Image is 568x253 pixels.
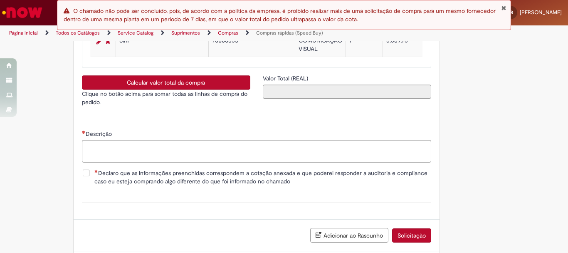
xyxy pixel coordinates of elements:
td: 6.589,75 [383,33,425,57]
td: 70000353 [208,33,295,57]
a: Remover linha 1 [104,37,112,47]
a: Suprimentos [171,30,200,36]
a: Página inicial [9,30,38,36]
span: Necessários [82,130,86,134]
p: Clique no botão acima para somar todas as linhas de compra do pedido. [82,90,250,106]
span: Necessários [94,170,98,173]
td: 1 [346,33,383,57]
label: Somente leitura - Valor Total (REAL) [263,74,310,83]
a: Todos os Catálogos [56,30,100,36]
ul: Trilhas de página [6,25,373,41]
button: Adicionar ao Rascunho [310,228,388,243]
td: COMUNICAÇÃO VISUAL [295,33,346,57]
img: ServiceNow [1,4,44,21]
td: Sim [116,33,208,57]
a: Editar Linha 1 [94,37,104,47]
a: Compras rápidas (Speed Buy) [256,30,323,36]
span: O chamado não pode ser concluído, pois, de acordo com a política da empresa, é proibido realizar ... [64,7,496,23]
span: Descrição [86,130,114,138]
button: Solicitação [392,228,431,243]
textarea: Descrição [82,140,431,163]
span: [PERSON_NAME] [520,9,562,16]
a: Compras [218,30,238,36]
a: Service Catalog [118,30,153,36]
button: Fechar Notificação [501,5,506,11]
span: Declaro que as informações preenchidas correspondem a cotação anexada e que poderei responder a a... [94,169,431,185]
input: Valor Total (REAL) [263,85,431,99]
button: Calcular valor total da compra [82,75,250,90]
